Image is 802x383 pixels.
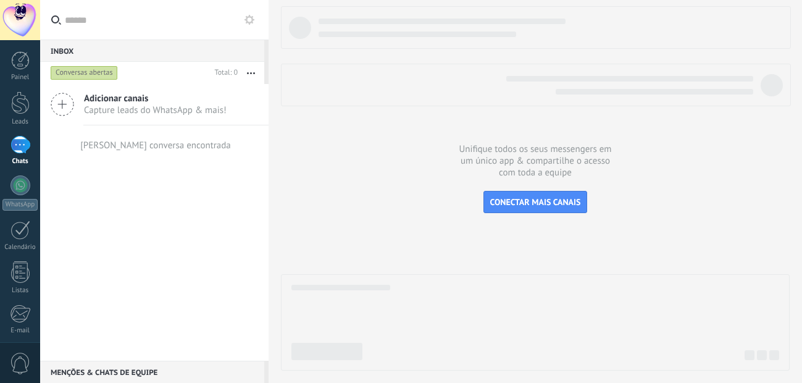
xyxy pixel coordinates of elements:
[51,65,118,80] div: Conversas abertas
[2,199,38,211] div: WhatsApp
[84,104,227,116] span: Capture leads do WhatsApp & mais!
[490,196,581,208] span: CONECTAR MAIS CANAIS
[2,287,38,295] div: Listas
[2,327,38,335] div: E-mail
[40,40,264,62] div: Inbox
[210,67,238,79] div: Total: 0
[2,74,38,82] div: Painel
[2,118,38,126] div: Leads
[2,243,38,251] div: Calendário
[483,191,588,213] button: CONECTAR MAIS CANAIS
[2,158,38,166] div: Chats
[40,361,264,383] div: Menções & Chats de equipe
[80,140,231,151] div: [PERSON_NAME] conversa encontrada
[84,93,227,104] span: Adicionar canais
